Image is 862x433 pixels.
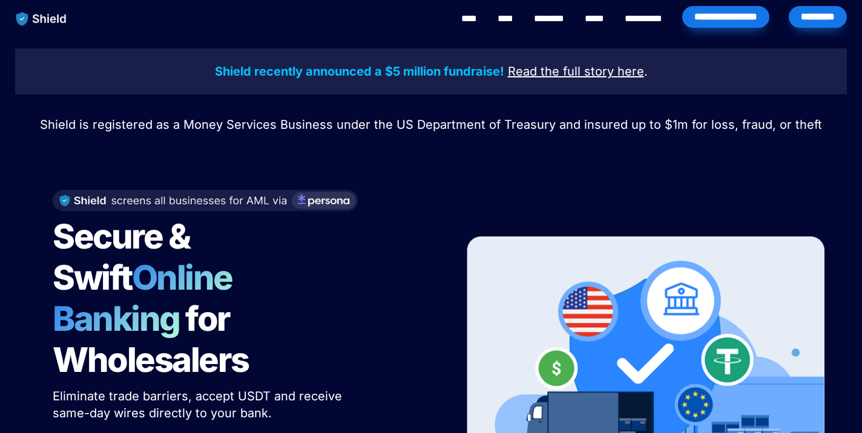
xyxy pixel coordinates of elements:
u: here [617,64,644,79]
span: for Wholesalers [53,298,249,380]
span: Secure & Swift [53,216,196,298]
img: website logo [10,6,73,31]
span: Online Banking [53,257,245,339]
a: here [617,66,644,78]
span: Eliminate trade barriers, accept USDT and receive same-day wires directly to your bank. [53,389,346,420]
span: . [644,64,648,79]
span: Shield is registered as a Money Services Business under the US Department of Treasury and insured... [40,117,822,132]
a: Read the full story [508,66,614,78]
u: Read the full story [508,64,614,79]
strong: Shield recently announced a $5 million fundraise! [215,64,504,79]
